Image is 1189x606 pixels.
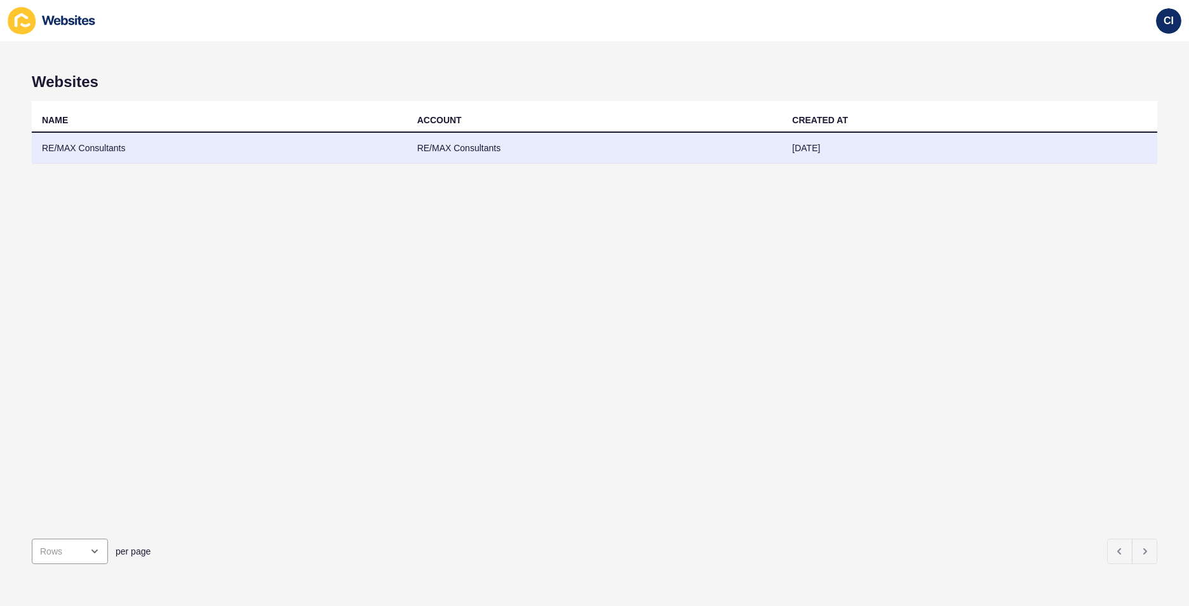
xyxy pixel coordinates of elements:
span: per page [116,545,151,558]
div: NAME [42,114,68,126]
h1: Websites [32,73,1157,91]
div: open menu [32,539,108,564]
div: CREATED AT [792,114,848,126]
td: [DATE] [782,133,1157,164]
td: RE/MAX Consultants [407,133,783,164]
td: RE/MAX Consultants [32,133,407,164]
span: CI [1164,15,1174,27]
div: ACCOUNT [417,114,462,126]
